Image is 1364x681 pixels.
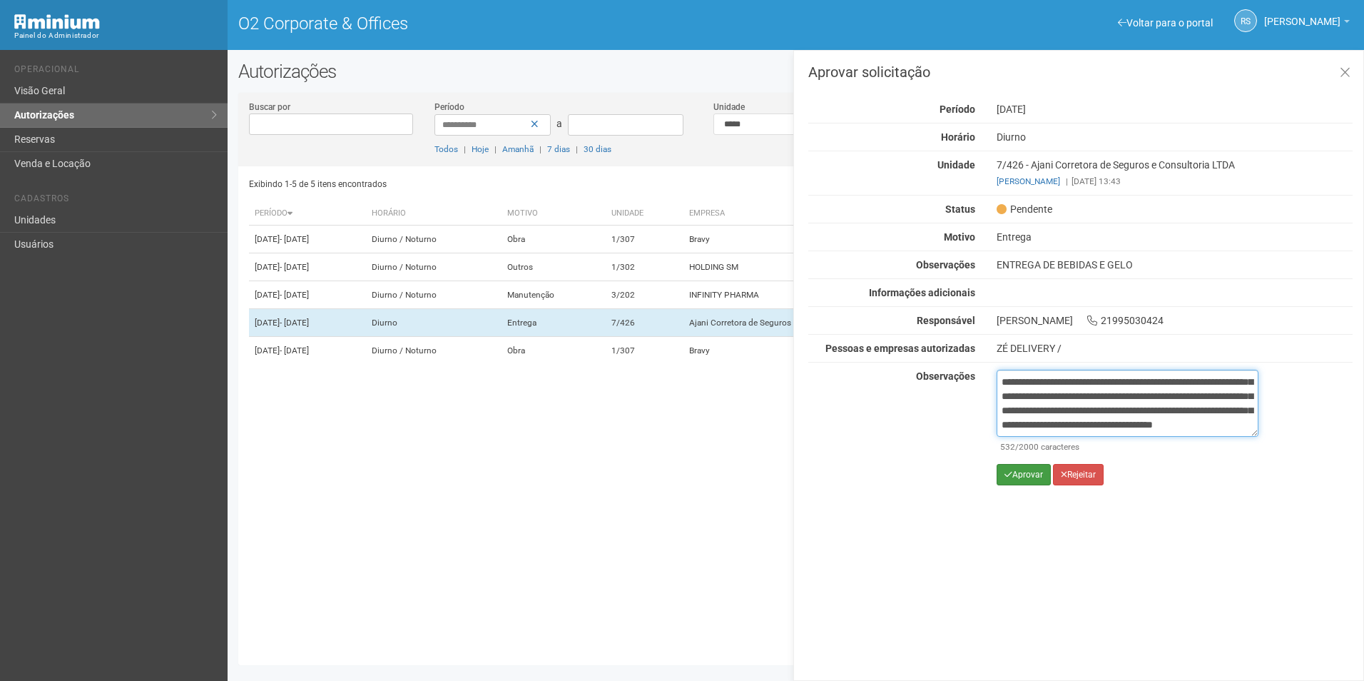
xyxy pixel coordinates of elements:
div: /2000 caracteres [1000,440,1255,453]
div: [DATE] [986,103,1363,116]
div: [PERSON_NAME] 21995030424 [986,314,1363,327]
th: Período [249,202,366,226]
div: ZÉ DELIVERY / [997,342,1353,355]
td: Diurno / Noturno [366,226,502,253]
li: Operacional [14,64,217,79]
td: [DATE] [249,337,366,365]
li: Cadastros [14,193,217,208]
strong: Unidade [937,159,975,171]
td: [DATE] [249,226,366,253]
span: 532 [1000,442,1015,452]
strong: Período [940,104,975,115]
strong: Pessoas e empresas autorizadas [825,343,975,354]
td: 1/307 [606,226,683,253]
label: Buscar por [249,101,290,113]
div: 7/426 - Ajani Corretora de Seguros e Consultoria LTDA [986,158,1363,188]
a: Hoje [472,144,489,154]
td: 1/307 [606,337,683,365]
td: Diurno / Noturno [366,337,502,365]
strong: Status [945,203,975,215]
td: 1/302 [606,253,683,281]
strong: Motivo [944,231,975,243]
span: Rayssa Soares Ribeiro [1264,2,1340,27]
th: Motivo [502,202,606,226]
div: Entrega [986,231,1363,243]
td: INFINITY PHARMA [683,281,1017,309]
td: Ajani Corretora de Seguros e Consultoria LTDA [683,309,1017,337]
div: Exibindo 1-5 de 5 itens encontrados [249,173,791,195]
td: HOLDING SM [683,253,1017,281]
span: Pendente [997,203,1052,216]
a: Amanhã [502,144,534,154]
div: Painel do Administrador [14,29,217,42]
td: Manutenção [502,281,606,309]
label: Unidade [713,101,745,113]
span: | [539,144,541,154]
span: | [464,144,466,154]
div: Diurno [986,131,1363,143]
strong: Responsável [917,315,975,326]
strong: Observações [916,370,975,382]
td: Diurno / Noturno [366,281,502,309]
td: [DATE] [249,309,366,337]
td: Diurno [366,309,502,337]
span: - [DATE] [280,290,309,300]
td: Obra [502,337,606,365]
span: - [DATE] [280,234,309,244]
td: [DATE] [249,281,366,309]
a: Fechar [1330,58,1360,89]
td: 7/426 [606,309,683,337]
button: Rejeitar [1053,464,1104,485]
a: 30 dias [584,144,611,154]
td: [DATE] [249,253,366,281]
div: ENTREGA DE BEBIDAS E GELO [986,258,1363,271]
td: 3/202 [606,281,683,309]
th: Unidade [606,202,683,226]
h2: Autorizações [238,61,1353,82]
th: Empresa [683,202,1017,226]
a: 7 dias [547,144,570,154]
td: Entrega [502,309,606,337]
span: | [1066,176,1068,186]
span: - [DATE] [280,262,309,272]
strong: Horário [941,131,975,143]
span: | [576,144,578,154]
td: Outros [502,253,606,281]
label: Período [434,101,464,113]
h3: Aprovar solicitação [808,65,1353,79]
strong: Informações adicionais [869,287,975,298]
th: Horário [366,202,502,226]
span: - [DATE] [280,318,309,328]
img: Minium [14,14,100,29]
a: [PERSON_NAME] [1264,18,1350,29]
h1: O2 Corporate & Offices [238,14,785,33]
a: RS [1234,9,1257,32]
span: | [494,144,497,154]
a: Voltar para o portal [1118,17,1213,29]
td: Bravy [683,337,1017,365]
span: a [556,118,562,129]
a: [PERSON_NAME] [997,176,1060,186]
td: Diurno / Noturno [366,253,502,281]
strong: Observações [916,259,975,271]
a: Todos [434,144,458,154]
div: [DATE] 13:43 [997,175,1353,188]
td: Bravy [683,226,1017,253]
td: Obra [502,226,606,253]
button: Aprovar [997,464,1051,485]
span: - [DATE] [280,345,309,355]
